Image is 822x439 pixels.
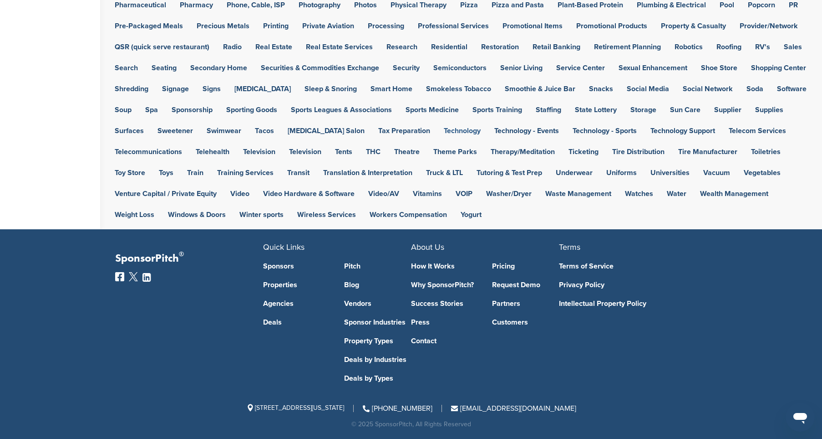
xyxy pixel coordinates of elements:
a: Soup [115,106,132,114]
a: Tax Preparation [378,127,430,134]
a: Sun Care [670,106,700,114]
a: [EMAIL_ADDRESS][DOMAIN_NAME] [451,404,576,413]
a: Storage [630,106,656,114]
a: Vendors [344,300,411,307]
a: Securities & Commodities Exchange [261,64,379,72]
a: Pizza and Pasta [492,1,544,9]
a: Search [115,64,138,72]
a: Sponsor Industries [344,319,411,326]
a: Washer/Dryer [486,190,532,197]
a: Social Media [627,85,669,93]
p: SponsorPitch [115,252,263,265]
a: Sexual Enhancement [619,64,687,72]
a: RV's [755,43,770,51]
a: Pricing [492,263,559,270]
a: Pre-Packaged Meals [115,22,183,30]
a: Toys [159,169,173,176]
a: Pharmaceutical [115,1,166,9]
a: Deals by Industries [344,356,411,363]
a: Sponsorship [172,106,213,114]
a: Water [667,190,686,197]
a: Television [289,148,321,155]
a: Toiletries [751,148,781,155]
a: Request Demo [492,281,559,289]
a: Swimwear [207,127,241,134]
a: Supplier [714,106,741,114]
a: Sports Medicine [406,106,459,114]
a: Tents [335,148,352,155]
a: Contact [411,337,478,345]
a: Residential [431,43,467,51]
a: Agencies [263,300,330,307]
a: How It Works [411,263,478,270]
a: Shopping Center [751,64,806,72]
a: Surfaces [115,127,144,134]
a: Security [393,64,420,72]
a: Wireless Services [297,211,356,218]
a: THC [366,148,381,155]
a: Robotics [675,43,703,51]
a: Tire Manufacturer [678,148,737,155]
a: Video Hardware & Software [263,190,355,197]
a: Popcorn [748,1,775,9]
a: Shredding [115,85,148,93]
a: Watches [625,190,653,197]
a: Plumbing & Electrical [637,1,706,9]
a: Theme Parks [433,148,477,155]
a: Truck & LTL [426,169,463,176]
a: Deals by Types [344,375,411,382]
a: Printing [263,22,289,30]
a: Tutoring & Test Prep [477,169,542,176]
a: Theatre [394,148,420,155]
a: Retirement Planning [594,43,661,51]
a: Technology Support [650,127,715,134]
span: Terms [559,242,580,252]
a: Retail Banking [533,43,580,51]
a: Private Aviation [302,22,354,30]
a: Telecommunications [115,148,182,155]
a: Precious Metals [197,22,249,30]
a: Technology [444,127,481,134]
a: Professional Services [418,22,489,30]
a: Social Network [683,85,733,93]
a: Wealth Management [700,190,768,197]
a: Spa [145,106,158,114]
img: Facebook [115,272,124,281]
a: Weight Loss [115,211,154,218]
a: Software [777,85,807,93]
a: Therapy/Meditation [491,148,555,155]
a: [PHONE_NUMBER] [363,404,432,413]
a: Video/AV [368,190,399,197]
a: Pharmacy [180,1,213,9]
div: © 2025 SponsorPitch, All Rights Reserved [115,421,707,428]
a: Privacy Policy [559,281,693,289]
a: Vacuum [703,169,730,176]
img: Twitter [129,272,138,281]
a: Terms of Service [559,263,693,270]
a: Sporting Goods [226,106,277,114]
a: Seating [152,64,177,72]
a: Winter sports [239,211,284,218]
a: Technology - Sports [573,127,637,134]
a: Venture Capital / Private Equity [115,190,217,197]
a: Roofing [716,43,741,51]
span: Quick Links [263,242,304,252]
a: Pool [720,1,734,9]
a: Real Estate [255,43,292,51]
a: QSR (quick serve restaurant) [115,43,209,51]
a: Waste Management [545,190,611,197]
a: Pitch [344,263,411,270]
a: Sales [784,43,802,51]
a: Vitamins [413,190,442,197]
a: Radio [223,43,242,51]
a: Training Services [217,169,274,176]
a: Pizza [460,1,478,9]
a: Telehealth [196,148,229,155]
a: Research [386,43,417,51]
a: Universities [650,169,690,176]
a: Deals [263,319,330,326]
iframe: Button to launch messaging window [786,403,815,432]
a: Restoration [481,43,519,51]
a: Ticketing [568,148,599,155]
a: Photos [354,1,377,9]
